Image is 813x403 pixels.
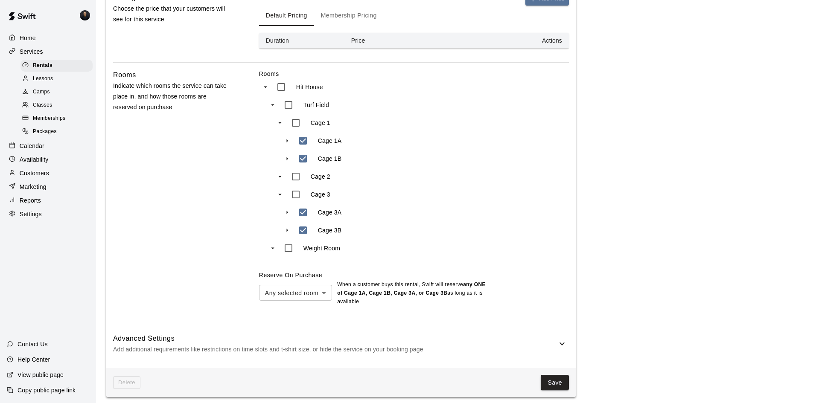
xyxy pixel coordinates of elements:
[20,99,93,111] div: Classes
[7,194,89,207] a: Reports
[113,327,569,361] div: Advanced SettingsAdd additional requirements like restrictions on time slots and t-shirt size, or...
[20,59,96,72] a: Rentals
[314,6,384,26] button: Membership Pricing
[20,183,47,191] p: Marketing
[20,99,96,112] a: Classes
[20,72,96,85] a: Lessons
[259,285,332,301] div: Any selected room
[113,344,557,355] p: Add additional requirements like restrictions on time slots and t-shirt size, or hide the service...
[20,210,42,218] p: Settings
[20,112,96,125] a: Memberships
[20,196,41,205] p: Reports
[33,128,57,136] span: Packages
[318,154,342,163] p: Cage 1B
[311,172,330,181] p: Cage 2
[113,333,557,344] h6: Advanced Settings
[17,340,48,348] p: Contact Us
[33,61,52,70] span: Rentals
[7,180,89,193] a: Marketing
[17,371,64,379] p: View public page
[33,88,50,96] span: Camps
[303,101,329,109] p: Turf Field
[318,226,342,235] p: Cage 3B
[259,33,344,49] th: Duration
[20,155,49,164] p: Availability
[7,167,89,180] a: Customers
[33,101,52,110] span: Classes
[20,73,93,85] div: Lessons
[318,208,342,217] p: Cage 3A
[113,376,140,389] span: This rental can't be deleted because its tied to: credits,
[20,86,93,98] div: Camps
[113,70,136,81] h6: Rooms
[311,119,330,127] p: Cage 1
[430,33,569,49] th: Actions
[296,83,323,91] p: Hit House
[7,45,89,58] a: Services
[20,47,43,56] p: Services
[20,60,93,72] div: Rentals
[113,81,232,113] p: Indicate which rooms the service can take place in, and how those rooms are reserved on purchase
[259,272,322,278] label: Reserve On Purchase
[113,3,232,25] p: Choose the price that your customers will see for this service
[20,142,44,150] p: Calendar
[80,10,90,20] img: Gregory Lewandoski
[20,113,93,125] div: Memberships
[78,7,96,24] div: Gregory Lewandoski
[20,125,96,139] a: Packages
[7,139,89,152] a: Calendar
[17,386,76,394] p: Copy public page link
[311,190,330,199] p: Cage 3
[303,244,340,252] p: Weight Room
[259,6,314,26] button: Default Pricing
[17,355,50,364] p: Help Center
[259,78,430,257] ul: swift facility view
[7,32,89,44] a: Home
[344,33,430,49] th: Price
[33,75,53,83] span: Lessons
[20,169,49,177] p: Customers
[7,208,89,220] a: Settings
[33,114,65,123] span: Memberships
[259,70,569,78] label: Rooms
[337,281,487,306] p: When a customer buys this rental , Swift will reserve as long as it is available
[541,375,569,391] button: Save
[20,34,36,42] p: Home
[7,153,89,166] a: Availability
[20,126,93,138] div: Packages
[318,136,342,145] p: Cage 1A
[20,86,96,99] a: Camps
